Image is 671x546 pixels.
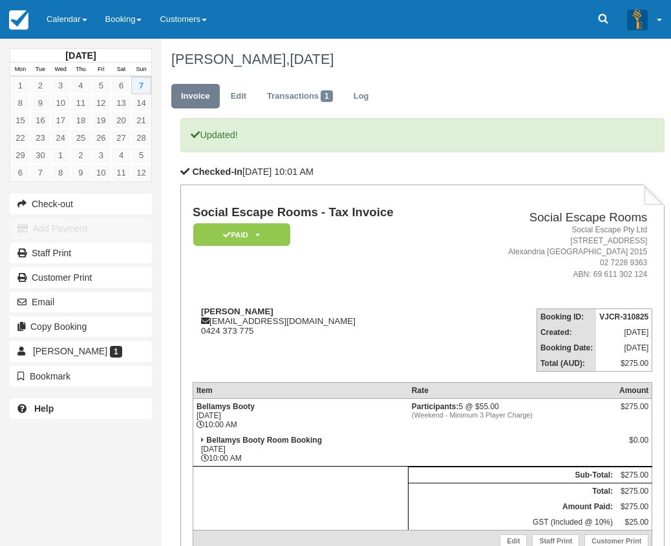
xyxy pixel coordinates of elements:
[33,346,107,356] span: [PERSON_NAME]
[10,129,30,147] a: 22
[599,312,648,321] strong: VJCR-310825
[131,164,151,181] a: 12
[10,77,30,94] a: 1
[50,147,70,164] a: 1
[10,218,152,239] button: Add Payment
[596,340,652,356] td: [DATE]
[10,243,152,263] a: Staff Print
[221,84,256,109] a: Edit
[193,398,408,432] td: [DATE] 10:00 AM
[91,63,111,77] th: Fri
[131,112,151,129] a: 21
[409,514,616,531] td: GST (Included @ 10%)
[50,63,70,77] th: Wed
[596,325,652,340] td: [DATE]
[111,129,131,147] a: 27
[290,51,334,67] span: [DATE]
[30,164,50,181] a: 7
[111,94,131,112] a: 13
[193,307,456,336] div: [EMAIL_ADDRESS][DOMAIN_NAME] 0424 373 775
[537,356,596,372] th: Total (AUD):
[91,94,111,112] a: 12
[537,325,596,340] th: Created:
[193,432,408,467] td: [DATE] 10:00 AM
[131,147,151,164] a: 5
[616,382,652,398] th: Amount
[70,129,91,147] a: 25
[50,164,70,181] a: 8
[111,77,131,94] a: 6
[50,129,70,147] a: 24
[10,164,30,181] a: 6
[192,167,242,177] b: Checked-In
[412,402,459,411] strong: Participants
[70,77,91,94] a: 4
[91,147,111,164] a: 3
[616,483,652,499] td: $275.00
[131,94,151,112] a: 14
[616,499,652,514] td: $275.00
[537,340,596,356] th: Booking Date:
[10,63,30,77] th: Mon
[34,403,54,414] b: Help
[30,63,50,77] th: Tue
[321,90,333,102] span: 1
[10,316,152,337] button: Copy Booking
[91,164,111,181] a: 10
[111,63,131,77] th: Sat
[91,112,111,129] a: 19
[70,63,91,77] th: Thu
[197,402,255,411] strong: Bellamys Booty
[409,499,616,514] th: Amount Paid:
[180,118,665,152] p: Updated!
[193,206,456,219] h1: Social Escape Rooms - Tax Invoice
[171,52,655,67] h1: [PERSON_NAME],
[10,112,30,129] a: 15
[616,467,652,483] td: $275.00
[193,223,290,246] em: Paid
[462,225,647,280] address: Social Escape Pty Ltd [STREET_ADDRESS] Alexandria [GEOGRAPHIC_DATA] 2015 02 7228 9363 ABN: 69 611...
[91,129,111,147] a: 26
[30,77,50,94] a: 2
[65,50,96,61] strong: [DATE]
[10,341,152,361] a: [PERSON_NAME] 1
[9,10,28,30] img: checkfront-main-nav-mini-logo.png
[10,292,152,312] button: Email
[10,267,152,288] a: Customer Print
[50,77,70,94] a: 3
[462,211,647,225] h2: Social Escape Rooms
[30,129,50,147] a: 23
[131,63,151,77] th: Sun
[619,402,648,421] div: $275.00
[111,147,131,164] a: 4
[193,223,286,247] a: Paid
[50,112,70,129] a: 17
[180,165,665,179] p: [DATE] 10:01 AM
[257,84,343,109] a: Transactions1
[70,164,91,181] a: 9
[70,94,91,112] a: 11
[111,112,131,129] a: 20
[30,112,50,129] a: 16
[344,84,379,109] a: Log
[10,147,30,164] a: 29
[171,84,220,109] a: Invoice
[201,307,273,316] strong: [PERSON_NAME]
[10,398,152,419] a: Help
[409,382,616,398] th: Rate
[70,147,91,164] a: 2
[70,112,91,129] a: 18
[619,436,648,455] div: $0.00
[627,9,648,30] img: A3
[110,346,122,358] span: 1
[616,514,652,531] td: $25.00
[10,94,30,112] a: 8
[193,382,408,398] th: Item
[596,356,652,372] td: $275.00
[131,77,151,94] a: 7
[91,77,111,94] a: 5
[10,194,152,214] button: Check-out
[206,436,322,445] strong: Bellamys Booty Room Booking
[409,467,616,483] th: Sub-Total:
[111,164,131,181] a: 11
